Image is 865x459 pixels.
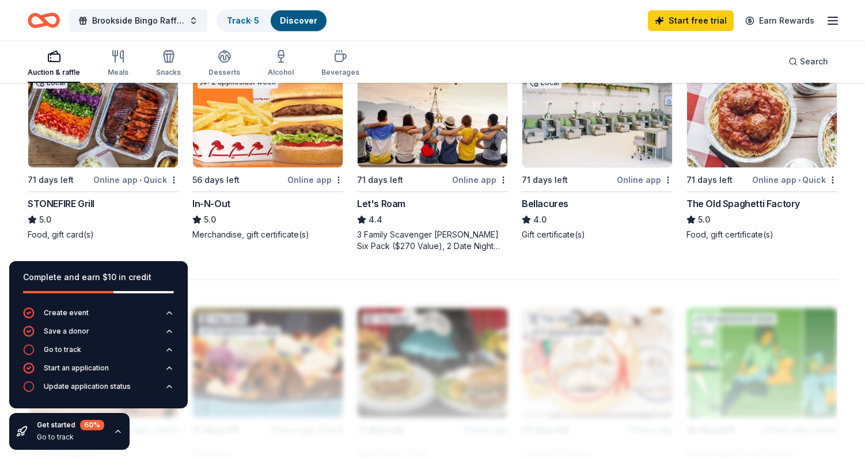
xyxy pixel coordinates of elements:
button: Save a donor [23,326,174,344]
div: 71 days left [522,173,568,187]
span: • [798,175,800,185]
a: Discover [280,16,317,25]
div: The Old Spaghetti Factory [686,197,800,211]
span: Search [800,55,828,68]
span: • [139,175,142,185]
button: Meals [108,45,128,83]
a: Image for STONEFIRE Grill1 applylast weekLocal71 days leftOnline app•QuickSTONEFIRE Grill5.0Food,... [28,58,179,240]
div: Let's Roam [357,197,405,211]
span: 5.0 [39,213,51,227]
div: Update application status [44,382,131,391]
div: In-N-Out [192,197,230,211]
img: Image for Let's Roam [358,58,507,167]
div: Online app Quick [93,173,179,187]
div: Meals [108,68,128,77]
a: Earn Rewards [738,10,821,31]
div: Merchandise, gift certificate(s) [192,229,343,240]
a: Home [28,7,60,34]
a: Start free trial [648,10,734,31]
span: Brookside Bingo Raffle and Silent Auction [92,14,184,28]
div: Online app [617,173,673,187]
span: 4.0 [533,213,547,227]
button: Create event [23,307,174,326]
div: Start an application [44,364,109,373]
a: Image for The Old Spaghetti Factory5 applieslast week71 days leftOnline app•QuickThe Old Spaghett... [686,58,837,240]
button: Search [779,50,837,73]
div: Desserts [208,68,240,77]
div: Online app [287,173,343,187]
div: 71 days left [28,173,74,187]
div: Auction & raffle [28,68,80,77]
div: Get started [37,420,104,430]
div: Alcohol [268,68,294,77]
div: STONEFIRE Grill [28,197,94,211]
div: 3 Family Scavenger [PERSON_NAME] Six Pack ($270 Value), 2 Date Night Scavenger [PERSON_NAME] Two ... [357,229,508,252]
button: Track· 5Discover [217,9,328,32]
span: 5.0 [204,213,216,227]
button: Beverages [321,45,359,83]
button: Snacks [156,45,181,83]
img: Image for STONEFIRE Grill [28,58,178,167]
div: Save a donor [44,327,89,336]
div: 60 % [80,420,104,430]
div: Gift certificate(s) [522,229,673,240]
button: Go to track [23,344,174,362]
div: Food, gift card(s) [28,229,179,240]
button: Brookside Bingo Raffle and Silent Auction [69,9,207,32]
button: Alcohol [268,45,294,83]
img: Image for Bellacures [522,58,672,167]
div: Bellacures [522,197,568,211]
img: Image for In-N-Out [193,58,343,167]
img: Image for The Old Spaghetti Factory [687,58,837,167]
div: Create event [44,308,89,318]
span: 4.4 [369,213,382,227]
a: Image for Let's Roam1 applylast week71 days leftOnline appLet's Roam4.43 Family Scavenger [PERSON... [357,58,508,252]
a: Track· 5 [227,16,259,25]
div: Beverages [321,68,359,77]
a: Image for In-N-OutTop rated2 applieslast week56 days leftOnline appIn-N-Out5.0Merchandise, gift c... [192,58,343,240]
button: Desserts [208,45,240,83]
div: Online app [452,173,508,187]
button: Auction & raffle [28,45,80,83]
div: Food, gift certificate(s) [686,229,837,240]
div: Complete and earn $10 in credit [23,270,174,284]
button: Update application status [23,381,174,399]
div: Online app Quick [752,173,837,187]
div: Snacks [156,68,181,77]
div: 71 days left [357,173,403,187]
button: Start an application [23,362,174,381]
div: 56 days left [192,173,240,187]
a: Image for Bellacures1 applylast weekLocal71 days leftOnline appBellacures4.0Gift certificate(s) [522,58,673,240]
span: 5.0 [698,213,710,227]
div: Go to track [44,345,81,354]
div: Go to track [37,433,104,442]
div: 71 days left [686,173,733,187]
